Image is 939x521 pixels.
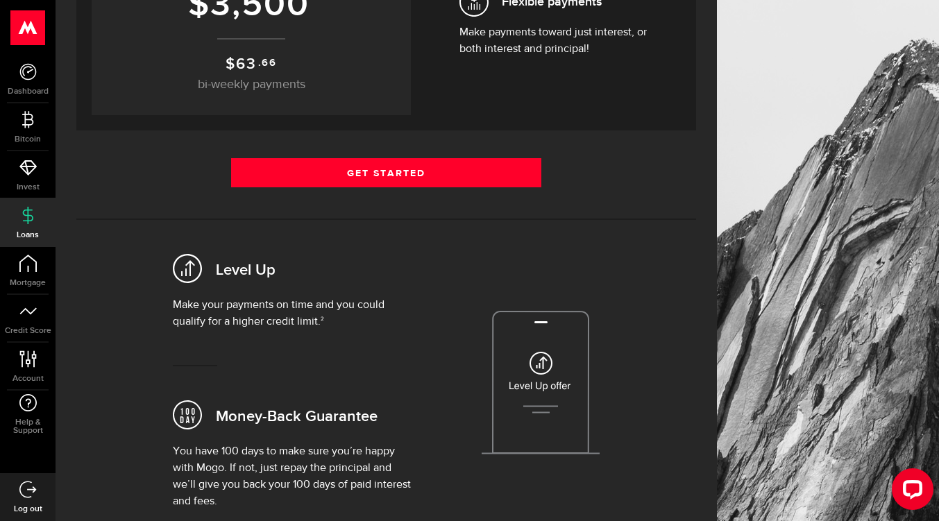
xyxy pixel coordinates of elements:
a: Get Started [231,158,541,187]
span: bi-weekly payments [198,78,305,91]
p: You have 100 days to make sure you’re happy with Mogo. If not, just repay the principal and we’ll... [173,443,415,510]
sup: .66 [258,55,277,71]
span: 63 [236,55,257,74]
h2: Money-Back Guarantee [216,407,378,428]
iframe: LiveChat chat widget [881,463,939,521]
p: Make payments toward just interest, or both interest and principal! [459,24,654,58]
span: $ [226,55,236,74]
p: Make your payments on time and you could qualify for a higher credit limit. [173,297,415,330]
h2: Level Up [216,260,276,282]
sup: 2 [321,316,324,322]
